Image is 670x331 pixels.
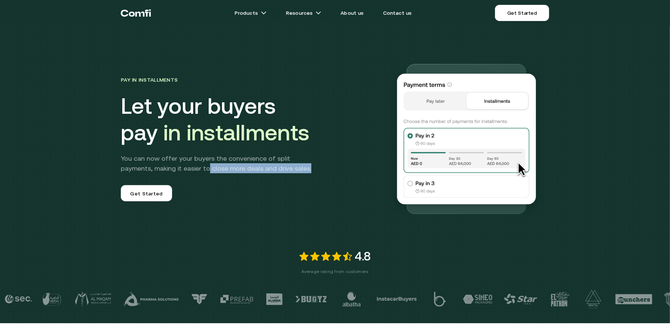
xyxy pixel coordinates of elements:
img: logo-12 [463,292,492,307]
img: logo-15 [583,290,604,308]
img: logo-7 [265,293,284,305]
a: Return to the top of the Comfi home page [121,2,151,24]
img: logo-3 [75,292,112,307]
a: About us [332,6,372,20]
a: Get Started [495,5,549,21]
a: Get Started [121,185,172,201]
span: Pay in Installments [121,77,178,83]
img: arrow icons [315,10,321,16]
img: logo-10 [376,290,417,308]
img: logo-11 [429,292,451,307]
span: Get Started [130,190,163,199]
img: logo-2 [41,293,63,306]
img: logo-6 [220,295,253,304]
a: Productsarrow icons [226,6,276,20]
span: Average rating from customers [301,268,368,277]
img: logo-14 [549,292,571,307]
img: Introducing installments [384,55,549,221]
div: 4.8 [299,248,371,265]
h1: Let your buyers pay [121,93,372,146]
a: Resourcesarrow icons [277,6,330,20]
img: logo-16 [615,288,652,310]
img: Introducing installments [299,252,352,261]
a: Contact us [374,6,421,20]
img: logo-8 [295,290,327,308]
img: arrow icons [261,10,267,16]
p: You can now offer your buyers the convenience of split payments, making it easier to close more d... [121,153,322,173]
img: logo-5 [191,290,208,308]
img: logo-4 [123,284,179,314]
span: in installments [163,120,309,145]
img: logo-13 [504,290,537,308]
img: logo-9 [339,292,365,307]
